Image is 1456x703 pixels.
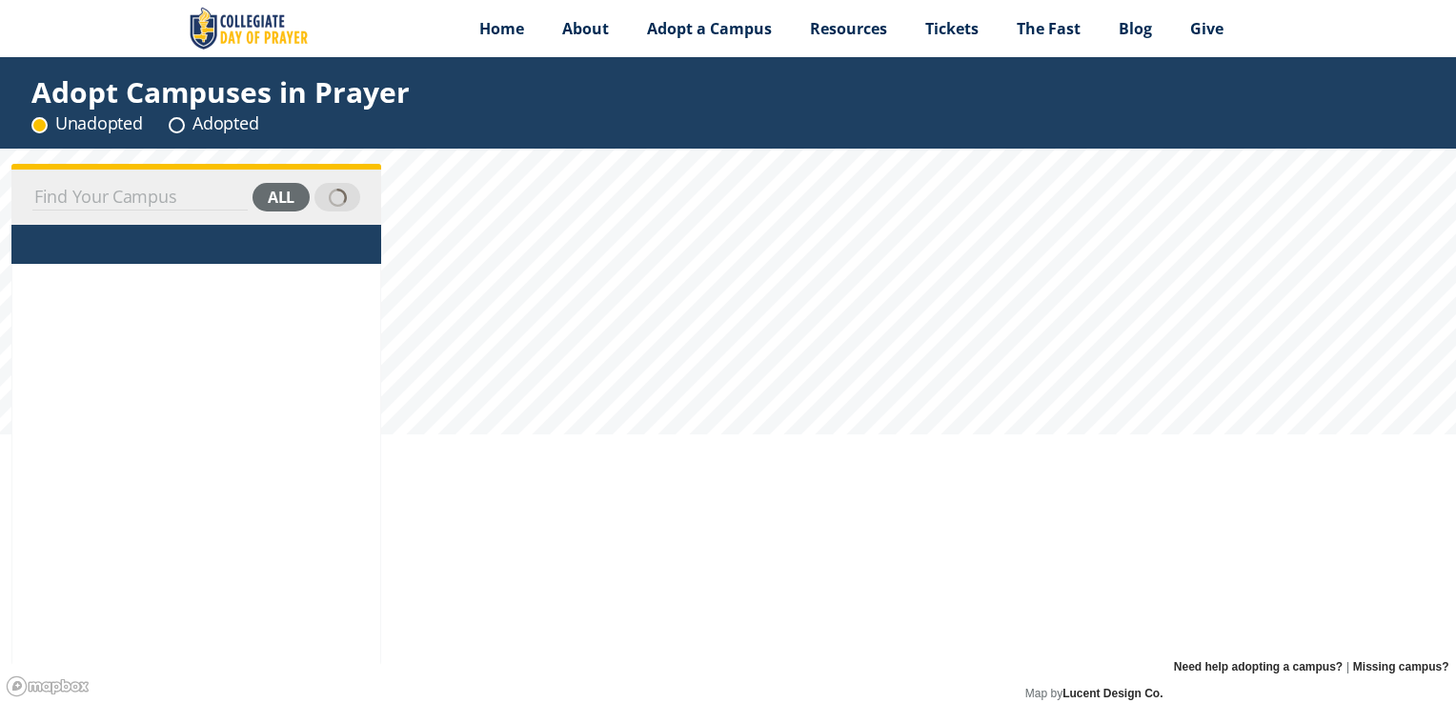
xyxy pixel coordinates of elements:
span: Tickets [925,18,979,39]
a: Tickets [906,5,998,52]
a: The Fast [998,5,1100,52]
span: Give [1190,18,1223,39]
span: Adopt a Campus [647,18,772,39]
input: Find Your Campus [32,184,248,211]
span: Blog [1119,18,1152,39]
div: | [1166,655,1456,678]
div: Adopt Campuses in Prayer [31,80,410,104]
a: Resources [791,5,906,52]
span: About [562,18,609,39]
a: Give [1171,5,1243,52]
div: all [253,183,310,211]
span: Home [479,18,524,39]
a: Mapbox logo [6,675,90,697]
a: About [543,5,628,52]
div: Unadopted [31,111,142,135]
span: The Fast [1017,18,1081,39]
a: Need help adopting a campus? [1174,655,1343,678]
div: Map by [1018,684,1170,703]
span: Resources [810,18,887,39]
a: Missing campus? [1353,655,1449,678]
a: Lucent Design Co. [1062,687,1163,700]
a: Blog [1100,5,1171,52]
a: Home [460,5,543,52]
div: Adopted [169,111,258,135]
a: Adopt a Campus [628,5,791,52]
